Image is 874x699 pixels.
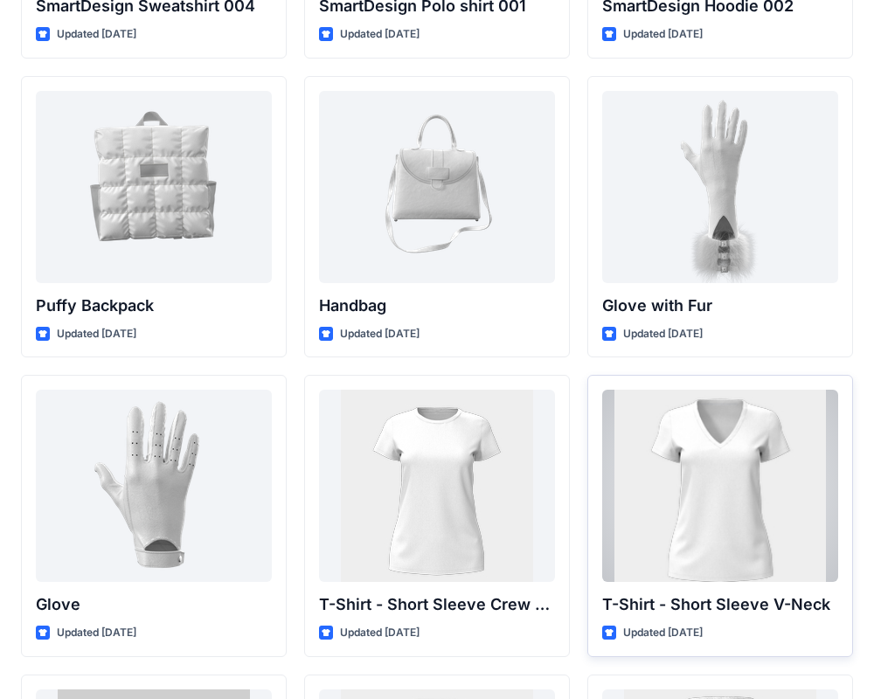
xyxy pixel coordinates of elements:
[602,390,838,582] a: T-Shirt - Short Sleeve V-Neck
[57,25,136,44] p: Updated [DATE]
[623,624,703,642] p: Updated [DATE]
[36,592,272,617] p: Glove
[602,592,838,617] p: T-Shirt - Short Sleeve V-Neck
[57,325,136,343] p: Updated [DATE]
[319,91,555,283] a: Handbag
[340,25,420,44] p: Updated [DATE]
[602,294,838,318] p: Glove with Fur
[602,91,838,283] a: Glove with Fur
[623,25,703,44] p: Updated [DATE]
[319,294,555,318] p: Handbag
[319,390,555,582] a: T-Shirt - Short Sleeve Crew Neck
[340,624,420,642] p: Updated [DATE]
[36,294,272,318] p: Puffy Backpack
[57,624,136,642] p: Updated [DATE]
[36,91,272,283] a: Puffy Backpack
[36,390,272,582] a: Glove
[623,325,703,343] p: Updated [DATE]
[340,325,420,343] p: Updated [DATE]
[319,592,555,617] p: T-Shirt - Short Sleeve Crew Neck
